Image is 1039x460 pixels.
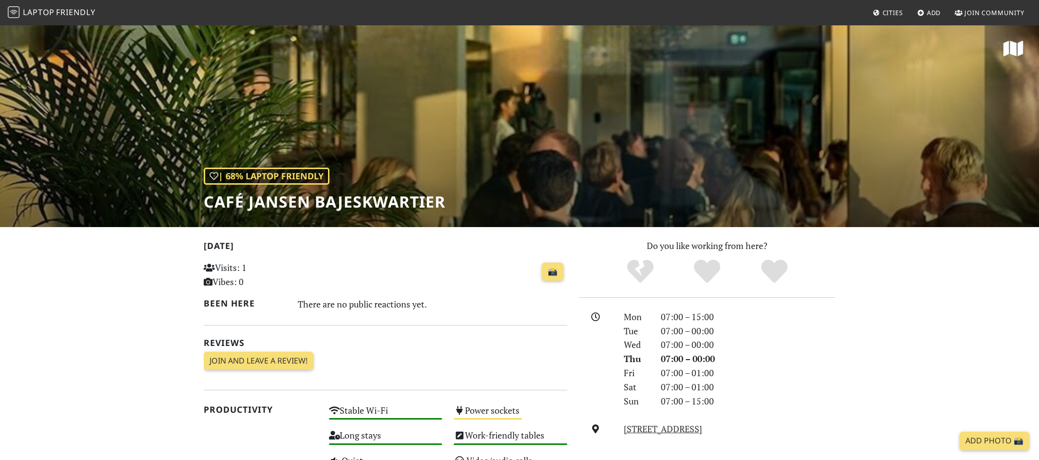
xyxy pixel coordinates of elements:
[655,310,841,324] div: 07:00 – 15:00
[8,6,19,18] img: LaptopFriendly
[579,239,835,253] p: Do you like working from here?
[542,263,563,281] a: 📸
[204,338,567,348] h2: Reviews
[869,4,907,21] a: Cities
[913,4,945,21] a: Add
[655,324,841,338] div: 07:00 – 00:00
[323,427,448,452] div: Long stays
[960,432,1029,450] a: Add Photo 📸
[618,366,655,380] div: Fri
[618,352,655,366] div: Thu
[655,380,841,394] div: 07:00 – 01:00
[618,310,655,324] div: Mon
[204,261,317,289] p: Visits: 1 Vibes: 0
[8,4,96,21] a: LaptopFriendly LaptopFriendly
[298,296,568,312] div: There are no public reactions yet.
[204,298,286,308] h2: Been here
[655,366,841,380] div: 07:00 – 01:00
[448,402,573,427] div: Power sockets
[655,338,841,352] div: 07:00 – 00:00
[204,241,567,255] h2: [DATE]
[204,352,313,370] a: Join and leave a review!
[23,7,55,18] span: Laptop
[741,258,808,285] div: Definitely!
[624,423,702,435] a: [STREET_ADDRESS]
[618,324,655,338] div: Tue
[204,192,445,211] h1: Café Jansen Bajeskwartier
[951,4,1028,21] a: Join Community
[323,402,448,427] div: Stable Wi-Fi
[618,380,655,394] div: Sat
[618,338,655,352] div: Wed
[964,8,1024,17] span: Join Community
[204,404,317,415] h2: Productivity
[883,8,903,17] span: Cities
[655,394,841,408] div: 07:00 – 15:00
[927,8,941,17] span: Add
[204,168,329,185] div: | 68% Laptop Friendly
[673,258,741,285] div: Yes
[448,427,573,452] div: Work-friendly tables
[56,7,95,18] span: Friendly
[607,258,674,285] div: No
[618,394,655,408] div: Sun
[655,352,841,366] div: 07:00 – 00:00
